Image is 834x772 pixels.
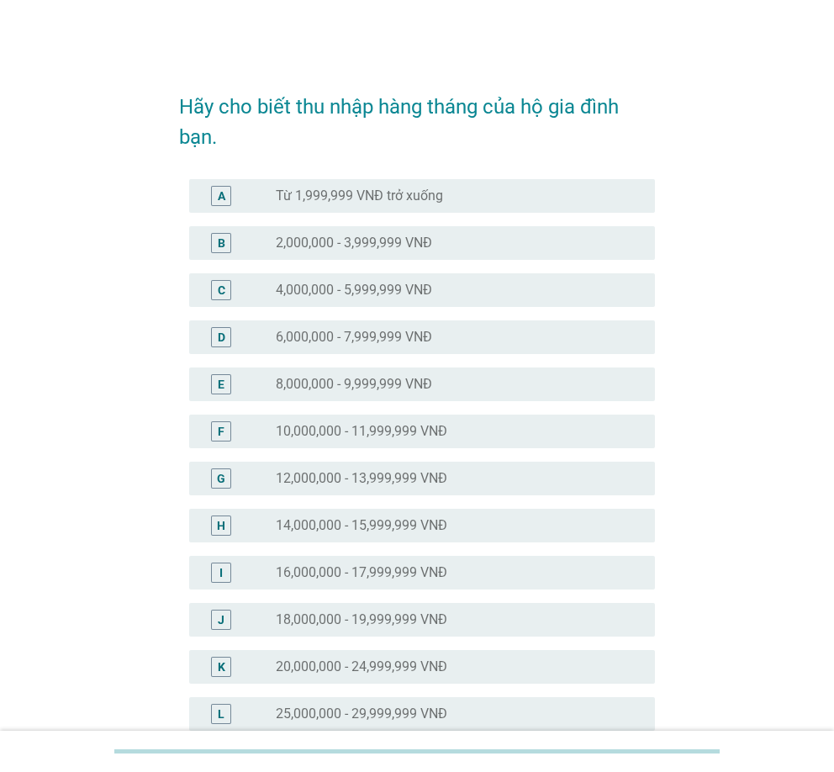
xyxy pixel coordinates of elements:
[218,234,225,251] div: B
[217,516,225,534] div: H
[218,187,225,204] div: A
[218,328,225,346] div: D
[276,658,447,675] label: 20,000,000 - 24,999,999 VNĐ
[217,469,225,487] div: G
[276,706,447,722] label: 25,000,000 - 29,999,999 VNĐ
[218,705,224,722] div: L
[276,564,447,581] label: 16,000,000 - 17,999,999 VNĐ
[218,422,224,440] div: F
[276,188,443,204] label: Từ 1,999,999 VNĐ trở xuống
[218,658,225,675] div: K
[276,235,432,251] label: 2,000,000 - 3,999,999 VNĐ
[276,376,432,393] label: 8,000,000 - 9,999,999 VNĐ
[219,563,223,581] div: I
[276,611,447,628] label: 18,000,000 - 19,999,999 VNĐ
[218,611,224,628] div: J
[276,470,447,487] label: 12,000,000 - 13,999,999 VNĐ
[218,375,224,393] div: E
[276,423,447,440] label: 10,000,000 - 11,999,999 VNĐ
[218,281,225,299] div: C
[179,75,654,152] h2: Hãy cho biết thu nhập hàng tháng của hộ gia đình bạn.
[276,329,432,346] label: 6,000,000 - 7,999,999 VNĐ
[276,517,447,534] label: 14,000,000 - 15,999,999 VNĐ
[276,282,432,299] label: 4,000,000 - 5,999,999 VNĐ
